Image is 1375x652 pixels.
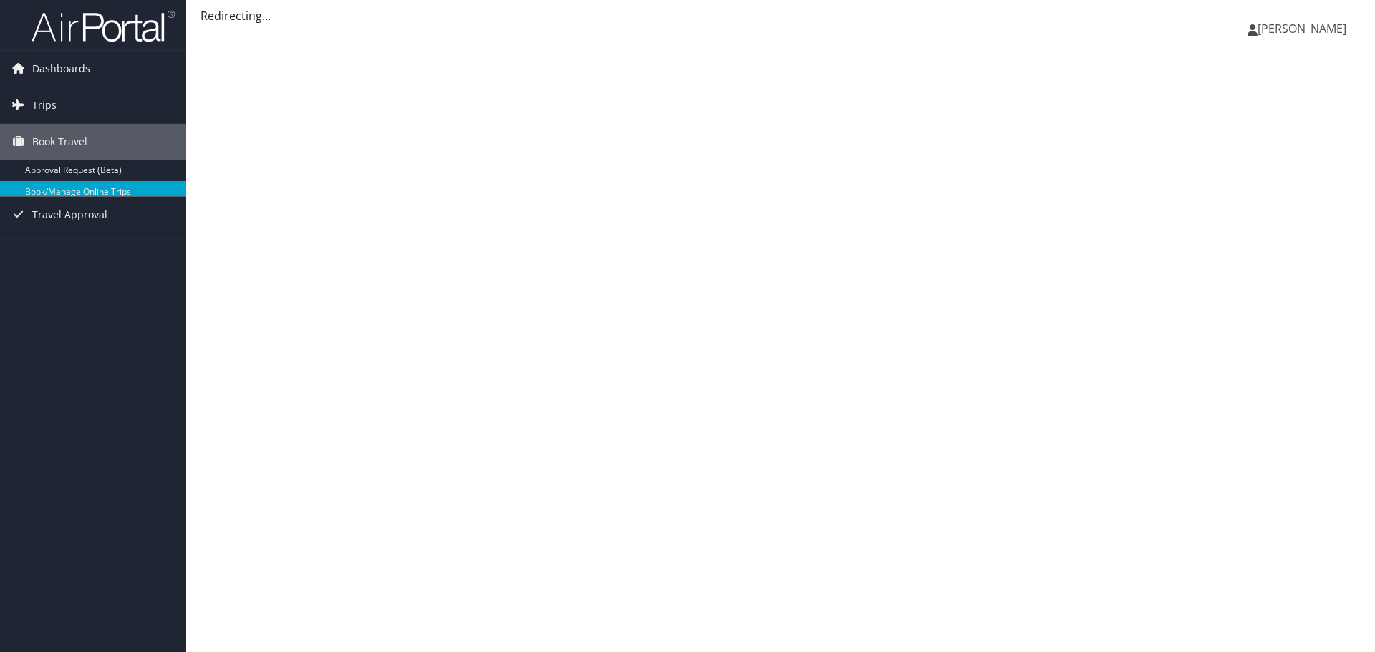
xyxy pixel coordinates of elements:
[32,87,57,123] span: Trips
[32,9,175,43] img: airportal-logo.png
[32,197,107,233] span: Travel Approval
[201,7,1361,24] div: Redirecting...
[32,124,87,160] span: Book Travel
[32,51,90,87] span: Dashboards
[1248,7,1361,50] a: [PERSON_NAME]
[1258,21,1346,37] span: [PERSON_NAME]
